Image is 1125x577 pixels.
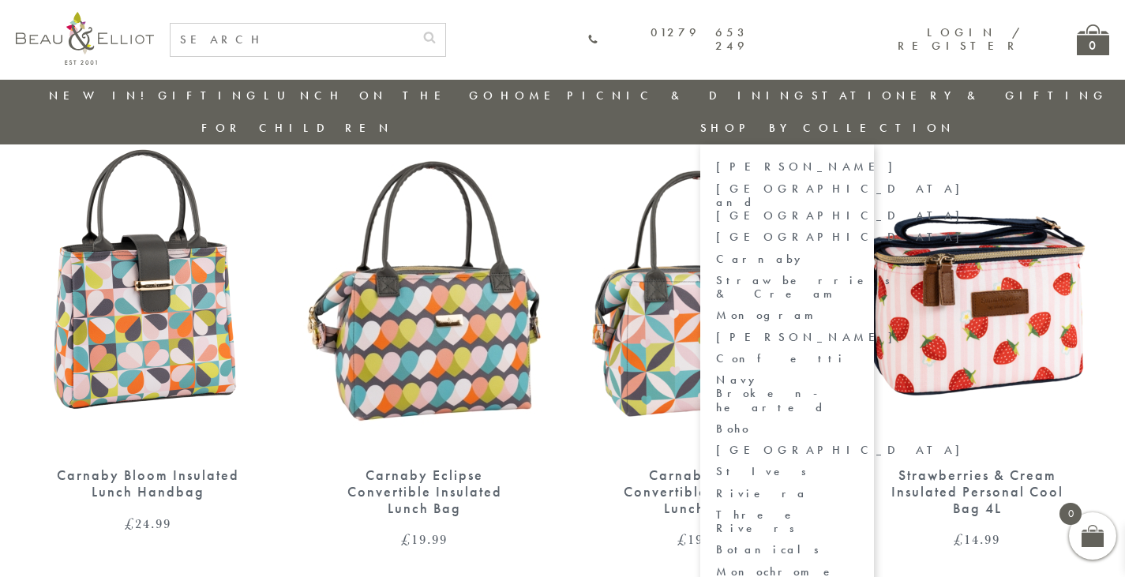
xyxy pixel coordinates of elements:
[302,136,547,451] img: Carnaby eclipse convertible lunch bag
[302,136,547,546] a: Carnaby eclipse convertible lunch bag Carnaby Eclipse Convertible Insulated Lunch Bag £19.99
[716,465,858,478] a: St Ives
[1077,24,1109,55] a: 0
[716,274,858,302] a: Strawberries & Cream
[812,88,1108,103] a: Stationery & Gifting
[716,352,858,365] a: Confetti
[587,26,749,54] a: 01279 653 249
[171,24,414,56] input: SEARCH
[883,467,1072,516] div: Strawberries & Cream Insulated Personal Cool Bag 4L
[401,530,448,549] bdi: 19.99
[49,88,155,103] a: New in!
[330,467,519,516] div: Carnaby Eclipse Convertible Insulated Lunch Bag
[125,514,135,533] span: £
[716,253,858,266] a: Carnaby
[264,88,497,103] a: Lunch On The Go
[898,24,1022,54] a: Login / Register
[716,160,858,174] a: [PERSON_NAME]
[201,120,393,136] a: For Children
[401,530,411,549] span: £
[716,230,858,244] a: [GEOGRAPHIC_DATA]
[501,88,564,103] a: Home
[716,444,858,457] a: [GEOGRAPHIC_DATA]
[16,12,154,65] img: logo
[677,530,688,549] span: £
[855,136,1100,451] img: Strawberries & Cream Insulated Personal Cool Bag 4L
[954,530,964,549] span: £
[1059,503,1082,525] span: 0
[606,467,796,516] div: Carnaby Petal Convertible Insulated Lunch Bag
[716,309,858,322] a: Monogram
[125,514,171,533] bdi: 24.99
[855,136,1100,546] a: Strawberries & Cream Insulated Personal Cool Bag 4L Strawberries & Cream Insulated Personal Cool ...
[158,88,261,103] a: Gifting
[954,530,1000,549] bdi: 14.99
[716,182,858,223] a: [GEOGRAPHIC_DATA] and [GEOGRAPHIC_DATA]
[716,422,858,436] a: Boho
[716,331,858,344] a: [PERSON_NAME]
[716,543,858,556] a: Botanicals
[677,530,724,549] bdi: 19.99
[567,88,808,103] a: Picnic & Dining
[716,373,858,414] a: Navy Broken-hearted
[54,467,243,500] div: Carnaby Bloom Insulated Lunch Handbag
[716,508,858,536] a: Three Rivers
[716,487,858,500] a: Riviera
[700,120,955,136] a: Shop by collection
[579,136,823,546] a: Carnaby Petal Convertible Insulated Lunch Bag £19.99
[26,136,271,530] a: Carnaby Bloom Insulated Lunch Handbag Carnaby Bloom Insulated Lunch Handbag £24.99
[26,136,271,451] img: Carnaby Bloom Insulated Lunch Handbag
